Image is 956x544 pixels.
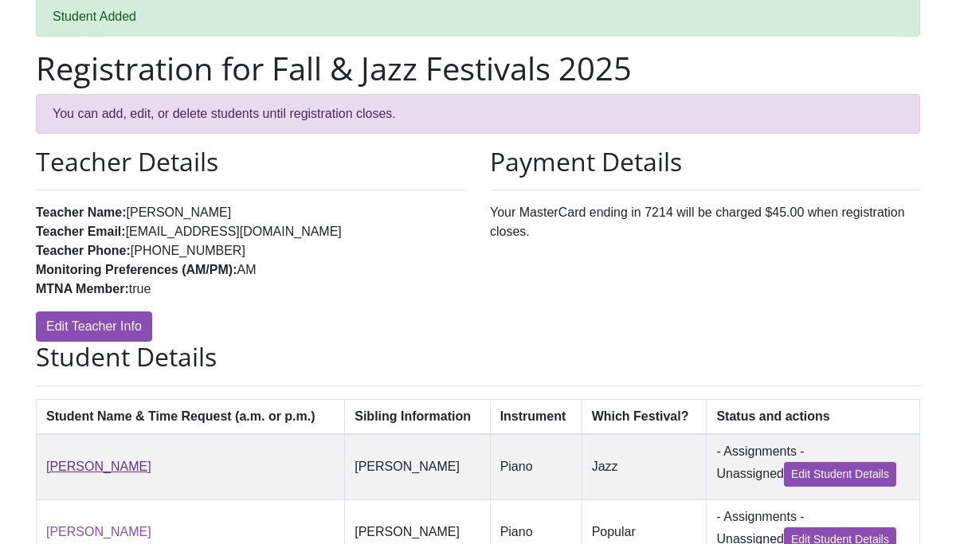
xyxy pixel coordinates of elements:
[784,462,896,487] a: Edit Student Details
[36,203,466,222] li: [PERSON_NAME]
[37,399,345,434] th: Student Name & Time Request (a.m. or p.m.)
[46,525,151,538] a: [PERSON_NAME]
[36,263,237,276] strong: Monitoring Preferences (AM/PM):
[478,147,932,342] div: Your MasterCard ending in 7214 will be charged $45.00 when registration closes.
[582,434,707,500] td: Jazz
[582,399,707,434] th: Which Festival?
[36,49,920,88] h1: Registration for Fall & Jazz Festivals 2025
[36,222,466,241] li: [EMAIL_ADDRESS][DOMAIN_NAME]
[36,205,127,219] strong: Teacher Name:
[707,434,920,500] td: - Assignments - Unassigned
[46,460,151,473] a: [PERSON_NAME]
[36,282,129,295] strong: MTNA Member:
[36,260,466,280] li: AM
[36,280,466,299] li: true
[345,399,490,434] th: Sibling Information
[490,434,582,500] td: Piano
[345,434,490,500] td: [PERSON_NAME]
[490,147,920,177] h2: Payment Details
[36,342,920,372] h2: Student Details
[707,399,920,434] th: Status and actions
[36,244,131,257] strong: Teacher Phone:
[36,225,126,238] strong: Teacher Email:
[36,147,466,177] h2: Teacher Details
[36,241,466,260] li: [PHONE_NUMBER]
[36,311,152,342] a: Edit Teacher Info
[36,94,920,134] div: You can add, edit, or delete students until registration closes.
[490,399,582,434] th: Instrument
